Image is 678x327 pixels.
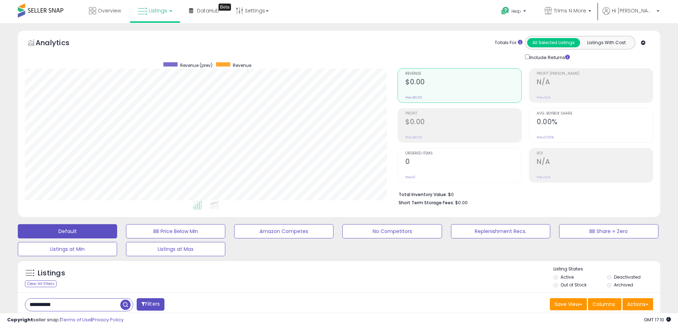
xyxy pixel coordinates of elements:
[38,268,65,278] h5: Listings
[511,8,521,14] span: Help
[612,7,655,14] span: Hi [PERSON_NAME]
[537,112,653,116] span: Avg. Buybox Share
[25,280,57,287] div: Clear All Filters
[137,298,164,311] button: Filters
[537,78,653,88] h2: N/A
[405,158,521,167] h2: 0
[405,95,422,100] small: Prev: $0.00
[537,135,554,139] small: Prev: 0.00%
[149,7,167,14] span: Listings
[399,190,648,198] li: $0
[98,7,121,14] span: Overview
[537,158,653,167] h2: N/A
[593,301,615,308] span: Columns
[580,38,633,47] button: Listings With Cost
[399,191,447,197] b: Total Inventory Value:
[603,7,659,23] a: Hi [PERSON_NAME]
[405,118,521,127] h2: $0.00
[451,224,550,238] button: Replenishment Recs.
[18,224,117,238] button: Default
[554,7,586,14] span: Trims N More
[501,6,510,15] i: Get Help
[180,62,212,68] span: Revenue (prev)
[7,316,33,323] strong: Copyright
[342,224,442,238] button: No Competitors
[588,298,621,310] button: Columns
[234,224,333,238] button: Amazon Competes
[614,274,641,280] label: Deactivated
[495,39,522,46] div: Totals For
[561,274,574,280] label: Active
[520,53,578,61] div: Include Returns
[36,38,83,49] h5: Analytics
[537,95,551,100] small: Prev: N/A
[550,298,587,310] button: Save View
[219,4,231,11] div: Tooltip anchor
[644,316,671,323] span: 2025-09-11 17:10 GMT
[405,152,521,155] span: Ordered Items
[405,72,521,76] span: Revenue
[455,199,468,206] span: $0.00
[537,152,653,155] span: ROI
[126,224,225,238] button: BB Price Below Min
[405,135,422,139] small: Prev: $0.00
[92,316,123,323] a: Privacy Policy
[527,38,580,47] button: All Selected Listings
[495,1,533,23] a: Help
[405,112,521,116] span: Profit
[197,7,219,14] span: DataHub
[537,118,653,127] h2: 0.00%
[614,282,633,288] label: Archived
[561,282,587,288] label: Out of Stock
[559,224,658,238] button: BB Share = Zero
[7,317,123,323] div: seller snap | |
[61,316,91,323] a: Terms of Use
[553,266,660,273] p: Listing States:
[405,78,521,88] h2: $0.00
[405,175,415,179] small: Prev: 0
[233,62,251,68] span: Revenue
[18,242,117,256] button: Listings at Min
[399,200,454,206] b: Short Term Storage Fees:
[622,298,653,310] button: Actions
[537,175,551,179] small: Prev: N/A
[126,242,225,256] button: Listings at Max
[537,72,653,76] span: Profit [PERSON_NAME]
